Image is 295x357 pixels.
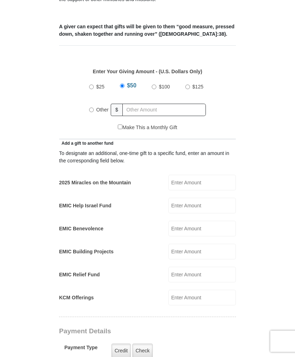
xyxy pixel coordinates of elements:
[96,107,109,113] span: Other
[168,175,236,191] input: Enter Amount
[59,294,94,302] label: KCM Offerings
[127,83,137,89] span: $50
[59,202,111,210] label: EMIC Help Israel Fund
[59,248,114,256] label: EMIC Building Projects
[168,244,236,260] input: Enter Amount
[59,24,235,37] b: A giver can expect that gifts will be given to them “good measure, pressed down, shaken together ...
[59,271,100,279] label: EMIC Relief Fund
[64,345,98,355] h5: Payment Type
[168,221,236,237] input: Enter Amount
[111,104,123,116] span: $
[118,125,122,129] input: Make This a Monthly Gift
[59,179,131,187] label: 2025 Miracles on the Mountain
[96,84,104,90] span: $25
[59,225,103,233] label: EMIC Benevolence
[59,141,114,146] span: Add a gift to another fund
[168,267,236,283] input: Enter Amount
[59,328,239,336] h3: Payment Details
[93,69,202,75] strong: Enter Your Giving Amount - (U.S. Dollars Only)
[168,290,236,306] input: Enter Amount
[59,150,236,165] div: To designate an additional, one-time gift to a specific fund, enter an amount in the correspondin...
[118,124,177,132] label: Make This a Monthly Gift
[168,198,236,214] input: Enter Amount
[122,104,206,116] input: Other Amount
[159,84,170,90] span: $100
[192,84,203,90] span: $125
